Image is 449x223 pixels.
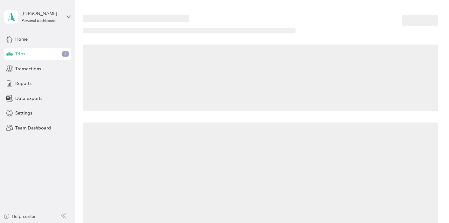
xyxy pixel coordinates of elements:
[4,213,36,220] button: Help center
[15,110,32,116] span: Settings
[15,125,51,131] span: Team Dashboard
[22,19,56,23] div: Personal dashboard
[15,95,42,102] span: Data exports
[15,80,32,87] span: Reports
[413,187,449,223] iframe: Everlance-gr Chat Button Frame
[15,36,28,43] span: Home
[15,51,25,57] span: Trips
[15,66,41,72] span: Transactions
[62,51,69,57] span: 4
[22,10,61,17] div: [PERSON_NAME]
